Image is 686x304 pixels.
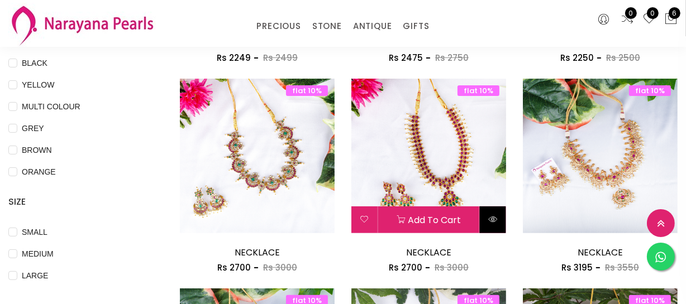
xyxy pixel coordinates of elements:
[8,195,146,209] h4: SIZE
[621,12,634,27] a: 0
[286,85,328,96] span: flat 10%
[403,18,429,35] a: GIFTS
[263,262,297,273] span: Rs 3000
[605,262,639,273] span: Rs 3550
[647,7,659,19] span: 0
[669,7,680,19] span: 6
[560,52,594,64] span: Rs 2250
[217,52,251,64] span: Rs 2249
[389,52,423,64] span: Rs 2475
[458,85,499,96] span: flat 10%
[17,122,49,134] span: GREY
[561,262,593,273] span: Rs 3195
[629,85,671,96] span: flat 10%
[17,100,85,113] span: MULTI COLOUR
[606,52,640,64] span: Rs 2500
[406,246,451,259] a: NECKLACE
[389,262,422,273] span: Rs 2700
[217,262,251,273] span: Rs 2700
[435,262,469,273] span: Rs 3000
[17,144,56,156] span: BROWN
[578,246,623,259] a: NECKLACE
[17,57,52,69] span: BLACK
[17,248,58,260] span: MEDIUM
[378,206,479,233] button: Add to cart
[17,226,52,238] span: SMALL
[353,18,392,35] a: ANTIQUE
[664,12,678,27] button: 6
[625,7,637,19] span: 0
[235,246,280,259] a: NECKLACE
[17,79,59,91] span: YELLOW
[17,166,60,178] span: ORANGE
[235,36,280,49] a: NECKLACE
[312,18,342,35] a: STONE
[480,206,506,233] button: Quick View
[17,269,53,282] span: LARGE
[578,36,623,49] a: NECKLACE
[411,36,447,49] a: CHOKER
[642,12,656,27] a: 0
[256,18,301,35] a: PRECIOUS
[351,206,378,233] button: Add to wishlist
[263,52,298,64] span: Rs 2499
[435,52,469,64] span: Rs 2750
